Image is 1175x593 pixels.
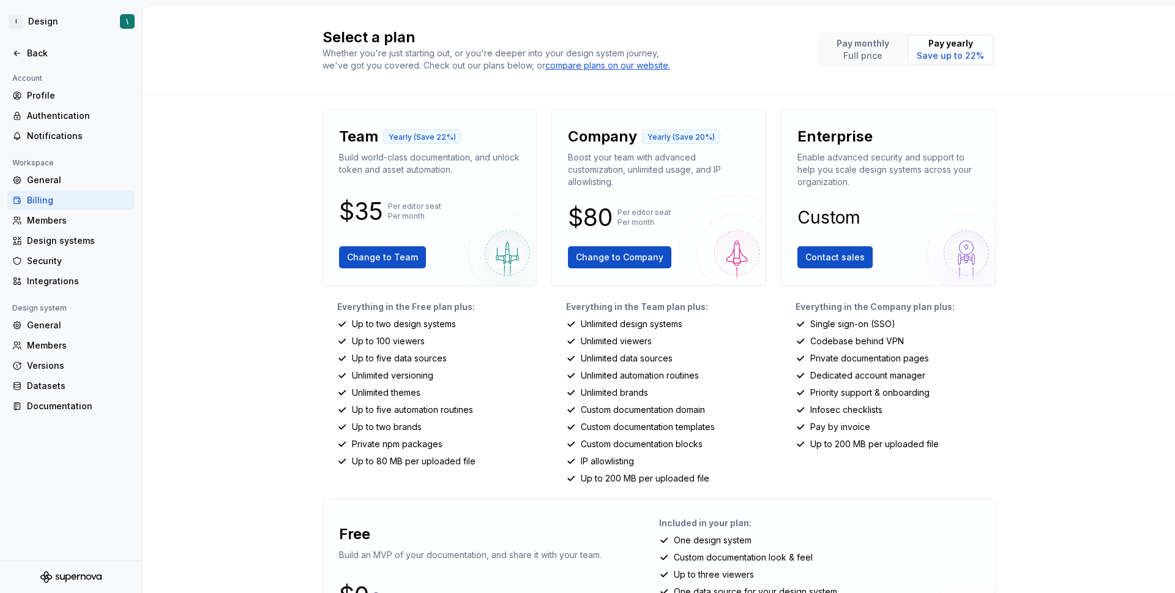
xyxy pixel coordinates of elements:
p: Private documentation pages [810,352,929,364]
div: Design [28,15,58,28]
p: Per editor seat Per month [617,208,671,227]
p: Custom documentation look & feel [674,551,813,564]
p: Up to 200 MB per uploaded file [581,472,709,485]
p: Yearly (Save 22%) [389,132,456,142]
p: Save up to 22% [917,50,984,62]
a: Security [7,251,135,271]
p: Up to two design systems [352,318,456,330]
button: Change to Company [568,246,671,268]
p: Unlimited brands [581,387,648,399]
div: Back [27,47,130,59]
p: Pay monthly [837,37,889,50]
p: Up to five data sources [352,352,447,364]
div: General [27,174,130,186]
p: Dedicated account manager [810,369,925,382]
span: Change to Company [576,251,663,263]
p: Enterprise [797,127,873,146]
p: Company [568,127,637,146]
p: Enable advanced security and support to help you scale design systems across your organization. [797,151,979,188]
div: I [9,14,23,29]
p: One design system [674,534,752,546]
p: Single sign-on (SSO) [810,318,895,330]
div: Account [7,71,47,86]
p: Unlimited versioning [352,369,433,382]
div: Billing [27,194,130,206]
p: Everything in the Company plan plus: [796,301,996,313]
p: Up to 100 viewers [352,335,425,347]
p: Build world-class documentation, and unlock token and asset automation. [339,151,521,176]
p: Unlimited design systems [581,318,682,330]
div: Security [27,255,130,267]
a: General [7,315,135,335]
p: Codebase behind VPN [810,335,904,347]
p: IP allowlisting [581,455,634,467]
p: Unlimited data sources [581,352,673,364]
div: \ [126,17,129,26]
a: Datasets [7,376,135,396]
button: Pay monthlyFull price [821,35,906,64]
button: IDesign\ [2,8,140,35]
span: Change to Team [347,251,418,263]
p: Pay yearly [917,37,984,50]
div: Design systems [27,235,130,247]
p: Per editor seat Per month [388,202,441,221]
p: Custom documentation templates [581,421,715,433]
p: Everything in the Free plan plus: [337,301,537,313]
p: Team [339,127,378,146]
a: Documentation [7,396,135,416]
div: Documentation [27,400,130,412]
p: Custom documentation blocks [581,438,703,450]
p: Yearly (Save 20%) [647,132,715,142]
a: Members [7,336,135,355]
p: Everything in the Team plan plus: [566,301,766,313]
a: Profile [7,86,135,105]
p: $80 [568,210,613,225]
p: $35 [339,204,383,219]
p: Unlimited themes [352,387,420,399]
p: Up to 80 MB per uploaded file [352,455,476,467]
h2: Select a plan [323,28,804,47]
p: Build an MVP of your documentation, and share it with your team. [339,549,602,561]
p: Full price [837,50,889,62]
a: Back [7,43,135,63]
p: Private npm packages [352,438,442,450]
div: Datasets [27,380,130,392]
a: General [7,170,135,190]
p: Boost your team with advanced customization, unlimited usage, and IP allowlisting. [568,151,750,188]
p: Free [339,524,370,544]
button: Change to Team [339,246,426,268]
p: Custom [797,210,860,225]
div: Profile [27,89,130,102]
a: Members [7,211,135,230]
div: Authentication [27,110,130,122]
button: Contact sales [797,246,873,268]
a: Design systems [7,231,135,251]
div: Whether you're just starting out, or you're deeper into your design system journey, we've got you... [323,47,677,72]
a: compare plans on our website. [545,59,670,72]
a: Authentication [7,106,135,126]
p: Pay by invoice [810,421,870,433]
div: Members [27,339,130,352]
div: Design system [7,301,72,315]
div: General [27,319,130,331]
svg: Supernova Logo [40,571,102,583]
div: Versions [27,360,130,372]
p: Included in your plan: [659,517,985,529]
p: Priority support & onboarding [810,387,930,399]
p: Up to 200 MB per uploaded file [810,438,939,450]
p: Unlimited viewers [581,335,652,347]
p: Unlimited automation routines [581,369,699,382]
a: Versions [7,356,135,376]
p: Up to five automation routines [352,404,473,416]
a: Integrations [7,271,135,291]
p: Up to three viewers [674,568,754,581]
p: Custom documentation domain [581,404,705,416]
div: Notifications [27,130,130,142]
p: Up to two brands [352,421,422,433]
a: Notifications [7,126,135,146]
p: Infosec checklists [810,404,882,416]
a: Billing [7,191,135,210]
div: Members [27,214,130,227]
